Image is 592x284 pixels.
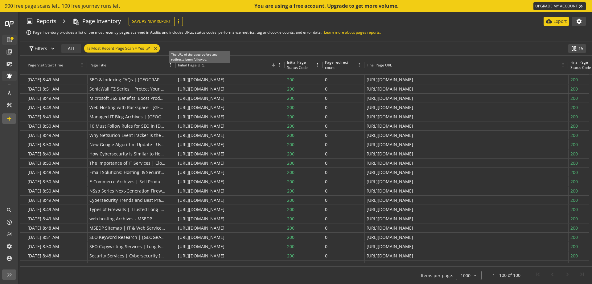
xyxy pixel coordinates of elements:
p: 200 [287,75,294,84]
button: Export [544,17,569,26]
p: 200 [287,84,294,93]
p: 200 [570,112,578,121]
button: ALL [61,44,81,53]
p: [URL][DOMAIN_NAME] [178,177,224,186]
p: [URL][DOMAIN_NAME] [178,205,224,214]
p: [URL][DOMAIN_NAME] [367,233,413,242]
span: Is Most Recent Page Scan = Yes [87,44,144,53]
p: 200 [287,177,294,186]
p: 200 [570,159,578,167]
p: [URL][DOMAIN_NAME] [367,196,413,205]
span: ALL [68,43,75,54]
p: [URL][DOMAIN_NAME] [178,84,224,93]
button: 15 [568,44,586,53]
div: Initial Page Status Code [287,60,309,70]
p: [URL][DOMAIN_NAME] [367,112,413,121]
p: [URL][DOMAIN_NAME] [367,251,413,260]
p: MSEDP Sitemap | IT & Web Services, [GEOGRAPHIC_DATA], [GEOGRAPHIC_DATA] [89,223,166,232]
mat-icon: architecture [6,90,12,96]
mat-icon: construction [6,102,12,108]
p: SonicWall TZ Series | Protect Your Networks [DATE] with MSEDP [89,84,166,93]
p: [DATE] 8:50 AM [27,177,59,186]
p: 200 [570,140,578,149]
p: 200 [570,251,578,260]
p: [URL][DOMAIN_NAME] [367,242,413,251]
div: 1 - 100 of 100 [493,272,520,278]
p: 200 [287,159,294,167]
p: [URL][DOMAIN_NAME] [178,140,224,149]
p: [DATE] 8:48 AM [27,223,59,232]
p: [URL][DOMAIN_NAME] [367,205,413,214]
p: [URL][DOMAIN_NAME] [367,223,413,232]
p: 0 [325,121,327,130]
mat-icon: cloud_download [546,18,552,24]
p: Page Inventory provides a list of the most recently pages scanned in Audits and includes URLs, st... [33,30,381,35]
span: Reports [36,17,56,25]
mat-icon: account_circle [6,255,12,261]
p: web hosting Archives - MSEDP [89,214,152,223]
p: [URL][DOMAIN_NAME] [367,121,413,130]
p: [DATE] 8:48 AM [27,168,59,177]
p: [DATE] 8:51 AM [27,233,59,242]
p: [DATE] 8:49 AM [27,75,59,84]
mat-icon: notifications_active [6,73,12,79]
p: Managed IT Blog Archives | [GEOGRAPHIC_DATA], [US_STATE] | MSEDP [89,112,166,121]
p: 200 [570,196,578,205]
mat-icon: edit [146,46,151,51]
p: 200 [570,149,578,158]
mat-icon: search [6,207,12,213]
p: 0 [325,186,327,195]
a: Learn more about pages reports. [324,30,381,35]
div: Page Inventory [82,17,121,25]
p: 0 [325,84,327,93]
p: [URL][DOMAIN_NAME] [178,196,224,205]
p: [URL][DOMAIN_NAME] [367,75,413,84]
p: 200 [570,223,578,232]
p: [DATE] 8:49 AM [27,196,59,205]
p: [URL][DOMAIN_NAME] [178,251,224,260]
p: [URL][DOMAIN_NAME] [178,223,224,232]
p: 200 [570,186,578,195]
p: [URL][DOMAIN_NAME] [367,131,413,140]
mat-icon: list_alt [6,37,12,43]
p: 200 [287,94,294,103]
p: NSsp Series Next-Generation Firewall (NGFW) [89,186,166,195]
p: [URL][DOMAIN_NAME] [178,94,224,103]
p: [URL][DOMAIN_NAME] [178,75,224,84]
p: 0 [325,131,327,140]
p: 0 [325,214,327,223]
p: 0 [325,112,327,121]
p: 10 Must Follow Rules for SEO in [DATE] | Best Ways to Handle SEO [89,121,166,130]
mat-icon: keyboard_double_arrow_right [578,3,584,9]
p: Web Hosting with Rackspace - [GEOGRAPHIC_DATA], [US_STATE] | MSEDP [89,103,166,112]
div: Initial Page URL [178,62,204,68]
p: [DATE] 8:49 AM [27,205,59,214]
mat-icon: library_books [6,49,12,55]
p: 0 [325,159,327,167]
button: First page [530,268,545,283]
p: 200 [570,242,578,251]
mat-icon: description [72,18,79,24]
p: [URL][DOMAIN_NAME] [367,84,413,93]
p: Security Services | Cybersecurity [GEOGRAPHIC_DATA], [US_STATE] | MSEDP [89,251,166,260]
button: Next page [560,268,575,283]
mat-icon: filter_alt [28,45,35,52]
p: 0 [325,251,327,260]
p: 0 [325,149,327,158]
p: 0 [325,196,327,205]
p: [DATE] 8:49 AM [27,131,59,140]
p: 200 [287,205,294,214]
p: 200 [287,196,294,205]
p: [DATE] 8:48 AM [27,103,59,112]
p: [DATE] 8:50 AM [27,159,59,167]
p: [URL][DOMAIN_NAME] [367,177,413,186]
p: 200 [287,214,294,223]
button: Last page [575,268,590,283]
p: 0 [325,177,327,186]
p: 200 [570,121,578,130]
p: SEO Keyword Research | [GEOGRAPHIC_DATA] Web Services [89,233,166,242]
span: 900 free page scans left, 100 free journey runs left [5,2,120,10]
mat-icon: splitscreen_vertical_add [571,45,577,52]
p: [DATE] 8:50 AM [27,121,59,130]
button: Filters [26,44,58,53]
